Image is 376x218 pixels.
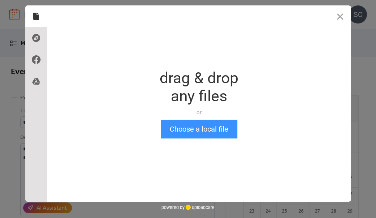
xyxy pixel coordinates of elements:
div: Google Drive [25,70,47,92]
a: uploadcare [185,205,215,210]
div: powered by [161,202,215,213]
div: Facebook [25,49,47,70]
div: drag & drop any files [160,69,238,105]
button: Choose a local file [161,120,237,138]
div: Local Files [25,5,47,27]
div: Direct Link [25,27,47,49]
button: Close [329,5,351,27]
div: or [160,109,238,116]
